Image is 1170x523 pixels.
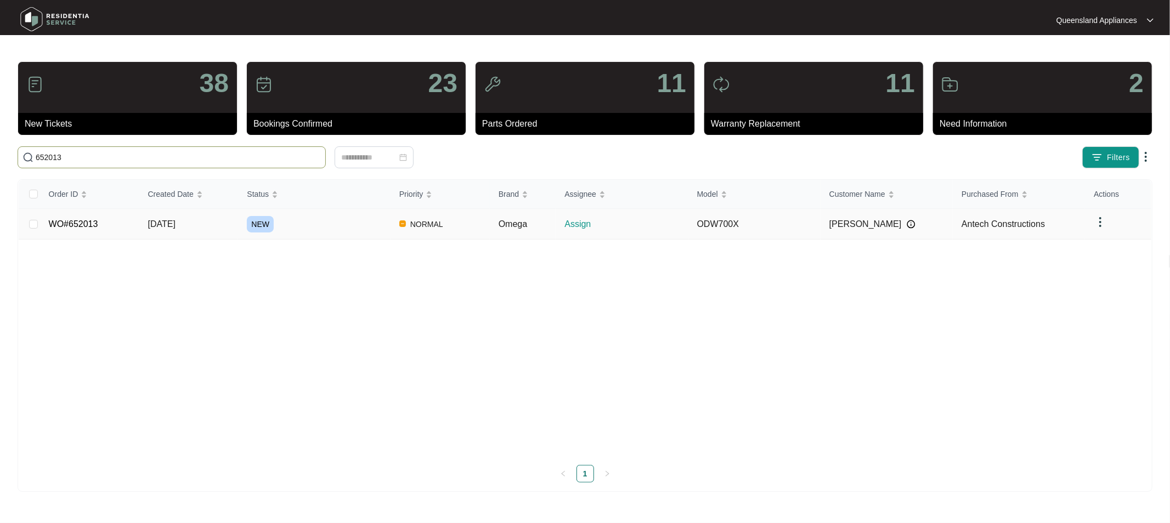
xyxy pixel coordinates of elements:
[560,470,567,477] span: left
[577,465,594,482] a: 1
[26,76,44,93] img: icon
[598,465,616,482] li: Next Page
[1094,215,1107,229] img: dropdown arrow
[1139,150,1152,163] img: dropdown arrow
[564,188,596,200] span: Assignee
[1147,18,1154,23] img: dropdown arrow
[821,180,953,209] th: Customer Name
[829,188,885,200] span: Customer Name
[148,219,176,229] span: [DATE]
[25,117,237,130] p: New Tickets
[139,180,239,209] th: Created Date
[482,117,694,130] p: Parts Ordered
[941,76,959,93] img: icon
[598,465,616,482] button: right
[1056,15,1137,26] p: Queensland Appliances
[1085,180,1151,209] th: Actions
[1082,146,1139,168] button: filter iconFilters
[962,219,1045,229] span: Antech Constructions
[148,188,194,200] span: Created Date
[1092,152,1103,163] img: filter icon
[688,209,821,240] td: ODW700X
[16,3,93,36] img: residentia service logo
[490,180,556,209] th: Brand
[499,188,519,200] span: Brand
[697,188,718,200] span: Model
[555,465,572,482] button: left
[576,465,594,482] li: 1
[1129,70,1144,96] p: 2
[22,152,33,163] img: search-icon
[255,76,273,93] img: icon
[238,180,390,209] th: Status
[907,220,915,229] img: Info icon
[688,180,821,209] th: Model
[399,220,406,227] img: Vercel Logo
[953,180,1085,209] th: Purchased From
[1107,152,1130,163] span: Filters
[200,70,229,96] p: 38
[829,218,902,231] span: [PERSON_NAME]
[604,470,611,477] span: right
[406,218,448,231] span: NORMAL
[36,151,321,163] input: Search by Order Id, Assignee Name, Customer Name, Brand and Model
[49,219,98,229] a: WO#652013
[499,219,527,229] span: Omega
[657,70,686,96] p: 11
[484,76,501,93] img: icon
[40,180,139,209] th: Order ID
[713,76,730,93] img: icon
[253,117,466,130] p: Bookings Confirmed
[247,216,274,232] span: NEW
[556,180,688,209] th: Assignee
[962,188,1018,200] span: Purchased From
[940,117,1152,130] p: Need Information
[399,188,423,200] span: Priority
[555,465,572,482] li: Previous Page
[711,117,923,130] p: Warranty Replacement
[49,188,78,200] span: Order ID
[564,218,688,231] p: Assign
[391,180,490,209] th: Priority
[886,70,915,96] p: 11
[428,70,457,96] p: 23
[247,188,269,200] span: Status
